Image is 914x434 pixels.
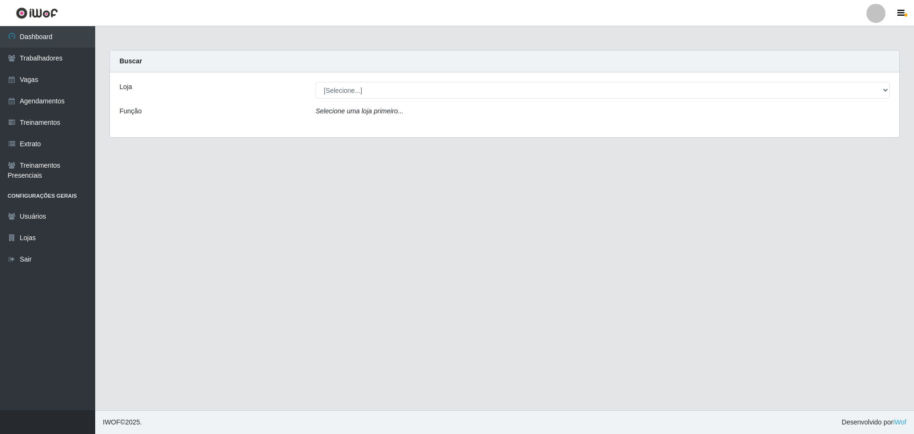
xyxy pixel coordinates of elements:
[893,418,906,426] a: iWof
[119,82,132,92] label: Loja
[103,417,142,427] span: © 2025 .
[119,106,142,116] label: Função
[119,57,142,65] strong: Buscar
[16,7,58,19] img: CoreUI Logo
[842,417,906,427] span: Desenvolvido por
[103,418,120,426] span: IWOF
[316,107,403,115] i: Selecione uma loja primeiro...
